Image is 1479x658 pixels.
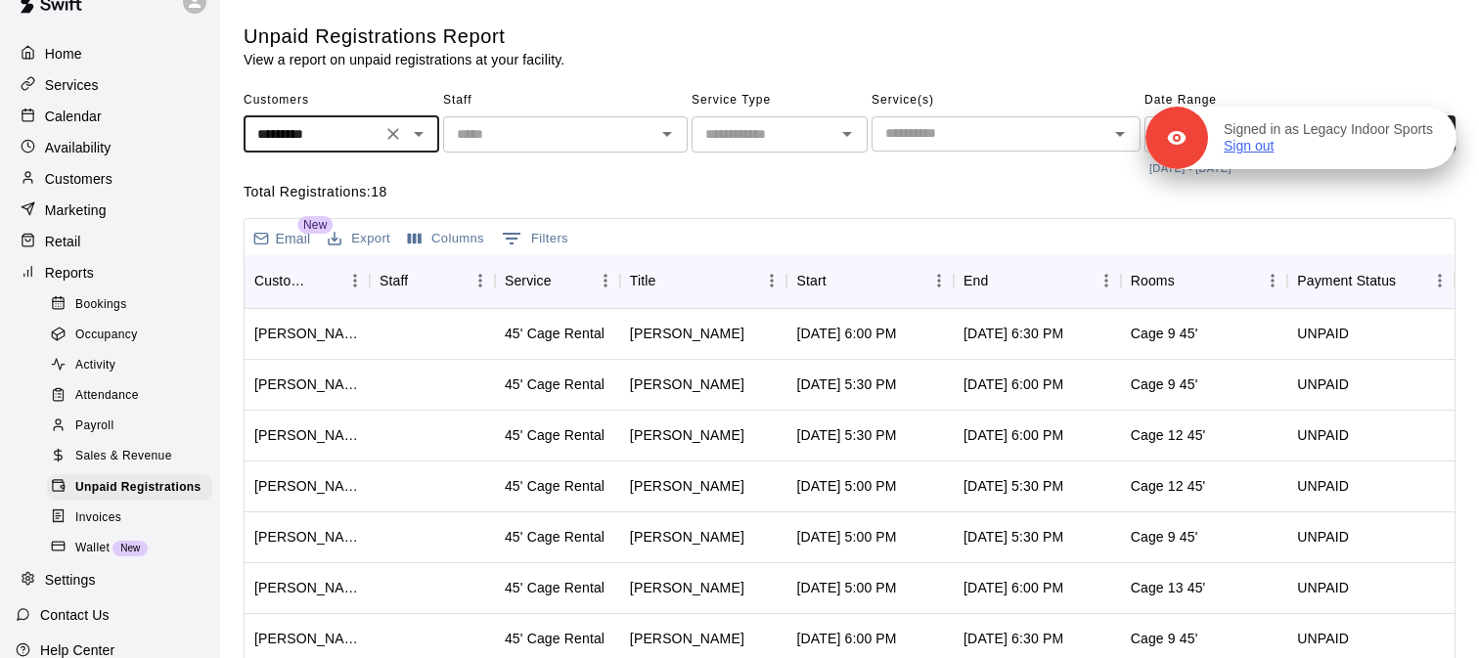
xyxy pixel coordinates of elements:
div: Payroll [47,413,212,440]
div: Oct 13, 2025, 6:30 PM [964,629,1063,648]
span: Attendance [75,386,139,406]
a: WalletNew [47,533,220,563]
div: Oct 15, 2025, 6:30 PM [964,324,1063,343]
div: Cage 9 45' [1131,374,1198,394]
div: Will Baez [254,578,360,597]
a: Marketing [16,196,204,225]
div: UNPAID [1297,476,1349,496]
button: Select columns [403,224,489,254]
div: Title [630,253,656,308]
p: Contact Us [40,605,110,625]
a: Attendance [47,381,220,412]
div: End [964,253,988,308]
a: Sales & Revenue [47,442,220,472]
div: Oct 13, 2025, 6:00 PM [796,629,896,648]
button: Open [833,120,861,148]
div: UNPAID [1297,629,1349,648]
div: Oct 15, 2025, 5:30 PM [796,425,896,445]
div: Jamie Gilbert [254,324,360,343]
span: Bookings [75,295,127,315]
div: Jamie Gilbert [630,324,744,343]
div: Will Baez [254,374,360,394]
a: Availability [16,133,204,162]
span: New [112,543,148,553]
div: Activity [47,352,212,379]
div: Jamie Gilbert [630,425,744,445]
div: Last 7 days [1144,116,1266,153]
div: 45' Cage Rental [505,324,605,343]
p: View a report on unpaid registrations at your facility. [244,50,564,69]
div: UNPAID [1297,374,1349,394]
div: Title [620,253,787,308]
div: 45' Cage Rental [505,476,605,496]
button: Menu [1092,266,1121,295]
div: Calendar [16,102,204,131]
button: [DATE] - [DATE] [1144,155,1236,182]
div: Oct 14, 2025, 5:00 PM [796,578,896,597]
span: Wallet [75,539,110,558]
button: Sort [313,267,340,294]
div: Home [16,39,204,68]
div: Oct 15, 2025, 5:30 PM [964,476,1063,496]
button: Menu [757,266,786,295]
div: Service [495,253,620,308]
button: Menu [1258,266,1287,295]
p: Home [45,44,82,64]
div: Will Baez [630,374,744,394]
div: Customer [245,253,370,308]
div: Payment Status [1287,253,1455,308]
p: Calendar [45,107,102,126]
div: End [954,253,1121,308]
p: Marketing [45,200,107,220]
p: Services [45,75,99,95]
button: Show filters [497,223,573,254]
div: 45' Cage Rental [505,374,605,394]
div: UNPAID [1297,578,1349,597]
div: Staff [380,253,408,308]
span: Occupancy [75,326,138,345]
button: Menu [924,266,954,295]
div: Customer [254,253,313,308]
div: Cage 12 45' [1131,425,1206,445]
div: Start [786,253,954,308]
a: Payroll [47,412,220,442]
div: Payment Status [1297,253,1396,308]
div: Will Baez [254,629,360,648]
div: Cage 12 45' [1131,476,1206,496]
a: Retail [16,227,204,256]
div: Cage 9 45' [1131,629,1198,648]
p: Availability [45,138,112,157]
div: Services [16,70,204,100]
div: Oct 15, 2025, 5:30 PM [796,374,896,394]
a: Settings [16,566,204,595]
a: Activity [47,351,220,381]
div: Oct 15, 2025, 6:00 PM [964,374,1063,394]
a: Bookings [47,289,220,320]
span: Unpaid Registrations [75,478,202,498]
button: Open [653,120,681,148]
button: Sort [988,267,1015,294]
div: Unpaid Registrations [47,474,212,502]
button: Menu [591,266,620,295]
div: Will Baez [630,578,744,597]
button: Sort [1175,267,1202,294]
div: Will Baez [630,629,744,648]
div: 45' Cage Rental [505,629,605,648]
button: Menu [340,266,370,295]
button: Menu [1425,266,1455,295]
button: Clear [380,120,407,148]
div: Reports [16,258,204,287]
p: Email [276,229,311,248]
span: Customers [244,85,439,116]
div: UNPAID [1297,527,1349,547]
span: Sales & Revenue [75,447,172,466]
div: Oct 14, 2025, 6:00 PM [964,578,1063,597]
div: 45' Cage Rental [505,578,605,597]
div: Cage 13 45' [1131,578,1206,597]
div: Attendance [47,382,212,410]
a: Unpaid Registrations [47,472,220,503]
p: Customers [45,169,112,189]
